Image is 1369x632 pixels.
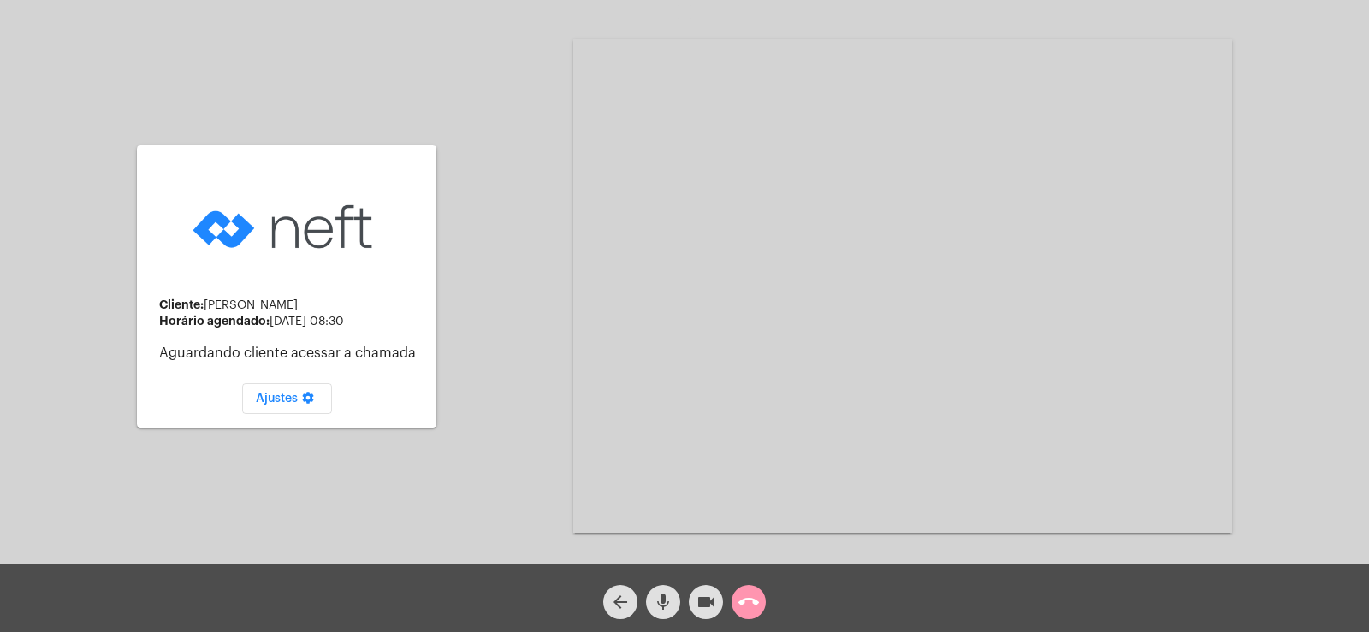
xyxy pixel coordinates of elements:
[610,592,631,612] mat-icon: arrow_back
[159,315,270,327] strong: Horário agendado:
[159,298,204,310] strong: Cliente:
[188,178,385,276] img: logo-neft-novo-2.png
[738,592,759,612] mat-icon: call_end
[159,298,423,312] div: [PERSON_NAME]
[159,315,423,328] div: [DATE] 08:30
[159,346,423,361] p: Aguardando cliente acessar a chamada
[653,592,673,612] mat-icon: mic
[298,391,318,411] mat-icon: settings
[256,393,318,405] span: Ajustes
[696,592,716,612] mat-icon: videocam
[242,383,332,414] button: Ajustes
